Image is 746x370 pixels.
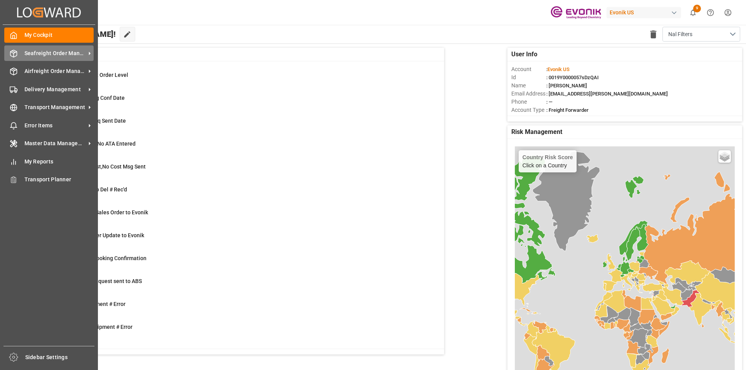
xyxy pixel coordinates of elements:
span: My Reports [24,158,94,166]
span: : [EMAIL_ADDRESS][PERSON_NAME][DOMAIN_NAME] [546,91,668,97]
span: Error Sales Order Update to Evonik [59,232,144,238]
a: 0Pending Bkg Request sent to ABSShipment [40,277,434,294]
div: Evonik US [607,7,681,18]
a: Layers [718,150,731,163]
span: Error on Initial Sales Order to Evonik [59,209,148,215]
span: ETD>3 Days Past,No Cost Msg Sent [59,163,146,170]
a: 27ABS: Missing Booking ConfirmationShipment [40,254,434,271]
span: Name [511,82,546,90]
a: 15ETD>3 Days Past,No Cost Msg SentShipment [40,163,434,179]
span: Pending Bkg Request sent to ABS [59,278,142,284]
a: 8ETA > 10 Days , No ATA EnteredShipment [40,140,434,156]
span: Phone [511,98,546,106]
img: Evonik-brand-mark-Deep-Purple-RGB.jpeg_1700498283.jpeg [551,6,601,19]
a: Transport Planner [4,172,94,187]
a: 4TU : Pre-Leg Shipment # ErrorTransport Unit [40,323,434,339]
span: Id [511,73,546,82]
h4: Country Risk Score [523,154,573,160]
span: 9 [693,5,701,12]
span: Delivery Management [24,85,86,94]
span: ABS: Missing Booking Confirmation [59,255,146,261]
a: 0Error on Initial Sales Order to EvonikShipment [40,208,434,225]
span: Error Items [24,122,86,130]
span: Email Address [511,90,546,98]
button: open menu [662,27,740,42]
a: 12ABS: No Bkg Req Sent DateShipment [40,117,434,133]
span: Seafreight Order Management [24,49,86,57]
a: My Reports [4,154,94,169]
span: My Cockpit [24,31,94,39]
span: Transport Management [24,103,86,111]
span: Sidebar Settings [25,353,95,361]
a: 3ETD < 3 Days,No Del # Rec'dShipment [40,186,434,202]
span: Hello [PERSON_NAME]! [32,27,116,42]
span: : Freight Forwarder [546,107,589,113]
div: Click on a Country [523,154,573,168]
span: : — [546,99,553,105]
span: Account Type [511,106,546,114]
a: 27ABS: No Init Bkg Conf DateShipment [40,94,434,110]
span: Master Data Management [24,139,86,148]
button: show 9 new notifications [684,4,702,21]
span: User Info [511,50,537,59]
span: : 0019Y0000057sDzQAI [546,75,599,80]
a: My Cockpit [4,28,94,43]
span: Evonik US [547,66,570,72]
span: Airfreight Order Management [24,67,86,75]
span: : [546,66,570,72]
span: : [PERSON_NAME] [546,83,587,89]
a: 0MOT Missing at Order LevelSales Order-IVPO [40,71,434,87]
a: 0Error Sales Order Update to EvonikShipment [40,231,434,248]
span: Nal Filters [668,30,692,38]
button: Help Center [702,4,719,21]
span: Transport Planner [24,175,94,184]
a: 0Main-Leg Shipment # ErrorShipment [40,300,434,316]
button: Evonik US [607,5,684,20]
span: Account [511,65,546,73]
span: Risk Management [511,127,562,137]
